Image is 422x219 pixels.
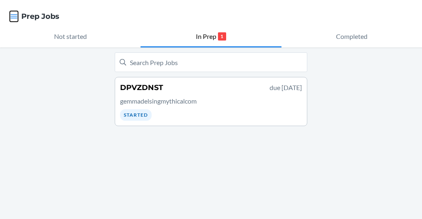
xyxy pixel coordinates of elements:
p: gemmadelsingmythicalcom [120,96,302,106]
p: Not started [54,32,87,41]
button: Completed [281,26,422,47]
p: due [DATE] [270,83,302,93]
button: In Prep1 [141,26,281,47]
p: Completed [336,32,368,41]
p: 1 [218,32,226,41]
a: DPVZDNSTdue [DATE]gemmadelsingmythicalcomStarted [115,77,307,126]
input: Search Prep Jobs [115,52,307,72]
p: In Prep [196,32,216,41]
h4: Prep Jobs [21,11,59,22]
div: Started [120,109,152,121]
h4: DPVZDNST [120,82,163,93]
